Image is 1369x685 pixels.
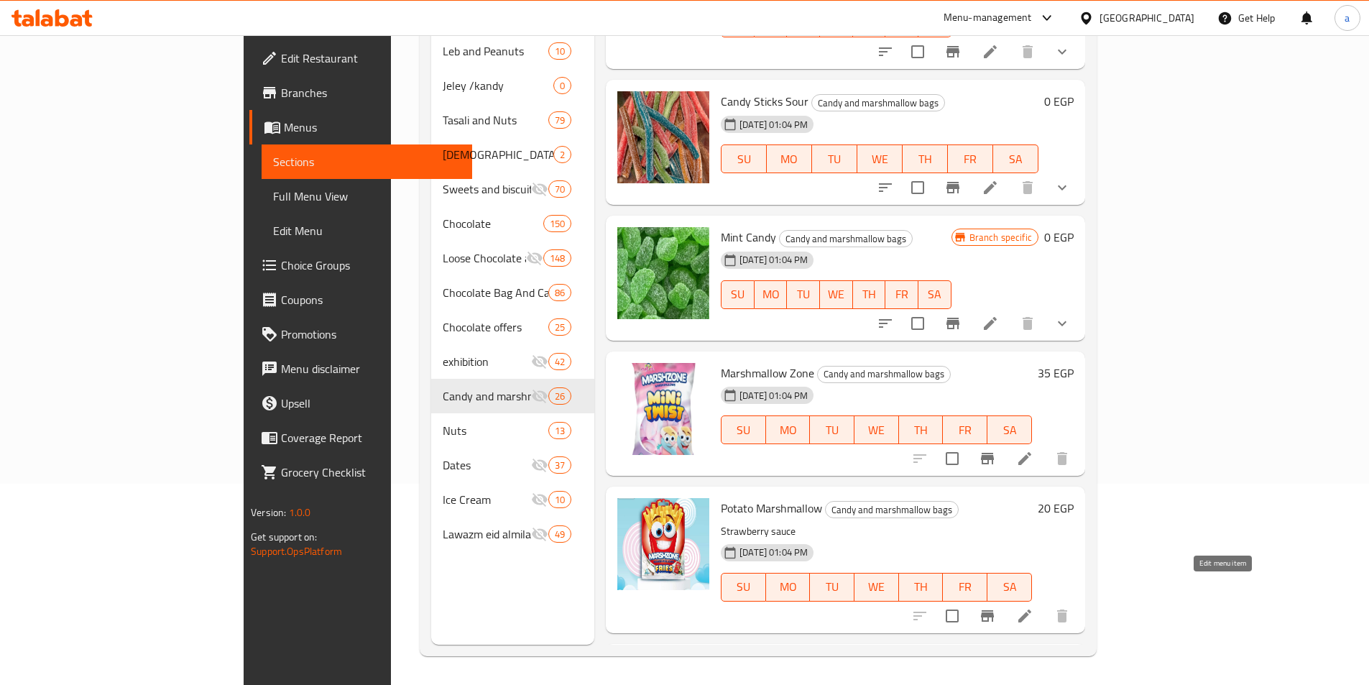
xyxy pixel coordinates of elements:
div: items [548,456,571,474]
span: Potato Marshmallow [721,497,822,519]
span: 49 [549,528,571,541]
span: [DATE] 01:04 PM [734,389,813,403]
span: 42 [549,355,571,369]
span: TH [908,149,942,170]
img: Potato Marshmallow [617,498,709,590]
div: items [548,422,571,439]
nav: Menu sections [431,28,595,557]
button: show more [1045,35,1079,69]
button: TH [853,280,886,309]
div: Candy and marshmallow bags [825,501,959,518]
button: show more [1045,306,1079,341]
span: 10 [549,493,571,507]
span: [DATE] 01:04 PM [734,118,813,132]
span: Branches [281,84,461,101]
svg: Inactive section [531,456,548,474]
span: 1.0.0 [289,503,311,522]
div: Dates37 [431,448,595,482]
span: Candy and marshmallow bags [780,231,912,247]
div: Nuts13 [431,413,595,448]
button: Branch-specific-item [936,170,970,205]
span: TH [905,576,938,597]
span: 2 [554,148,571,162]
div: Candy and marshmallow bags [443,387,531,405]
span: Sections [273,153,461,170]
span: Edit Menu [273,222,461,239]
button: sort-choices [868,306,903,341]
span: Version: [251,503,286,522]
button: TU [810,573,854,602]
span: Chocolate offers [443,318,548,336]
a: Choice Groups [249,248,472,282]
span: Tasali and Nuts [443,111,548,129]
span: SU [727,149,761,170]
span: Edit Restaurant [281,50,461,67]
span: SU [727,420,760,441]
span: Get support on: [251,528,317,546]
span: Jeley /kandy [443,77,553,94]
a: Edit Menu [262,213,472,248]
div: Candy and marshmallow bags [811,94,945,111]
span: Lawazm eid almilad walsubue [443,525,531,543]
span: Branch specific [964,231,1038,244]
button: delete [1010,35,1045,69]
svg: Show Choices [1054,179,1071,196]
span: [DATE] 01:04 PM [734,253,813,267]
a: Edit menu item [982,179,999,196]
span: MO [772,420,805,441]
div: Candy and marshmallow bags [817,366,951,383]
button: FR [948,144,993,173]
button: delete [1045,599,1079,633]
span: Select to update [903,37,933,67]
a: Full Menu View [262,179,472,213]
button: TU [810,415,854,444]
button: Branch-specific-item [936,35,970,69]
a: Coupons [249,282,472,317]
img: Candy Sticks Sour [617,91,709,183]
a: Edit menu item [982,43,999,60]
button: WE [854,415,899,444]
div: Jeley /kandy0 [431,68,595,103]
span: Select to update [903,308,933,339]
div: Yamish Ramadan [443,146,553,163]
div: items [548,318,571,336]
span: FR [891,284,913,305]
span: Leb and Peanuts [443,42,548,60]
span: TU [793,284,814,305]
button: show more [1045,170,1079,205]
button: FR [943,415,987,444]
img: Marshmallow Zone [617,363,709,455]
div: items [548,525,571,543]
a: Support.OpsPlatform [251,542,342,561]
span: Select to update [903,173,933,203]
a: Grocery Checklist [249,455,472,489]
button: TH [899,415,944,444]
svg: Inactive section [531,387,548,405]
div: Lawazm eid almilad walsubue49 [431,517,595,551]
span: 70 [549,183,571,196]
div: Sweets and biscuits [443,180,531,198]
svg: Inactive section [531,525,548,543]
span: SA [993,420,1026,441]
button: MO [766,573,811,602]
div: Candy and marshmallow bags [779,230,913,247]
span: Dates [443,456,531,474]
span: TU [816,420,849,441]
button: WE [857,144,903,173]
span: 37 [549,459,571,472]
span: Menu disclaimer [281,360,461,377]
button: SA [918,280,951,309]
div: items [548,180,571,198]
h6: 20 EGP [1038,498,1074,518]
span: exhibition [443,353,531,370]
div: Tasali and Nuts79 [431,103,595,137]
span: WE [826,284,847,305]
h6: 0 EGP [1044,91,1074,111]
button: delete [1010,306,1045,341]
svg: Inactive section [531,353,548,370]
div: Loose Chocolate and Candy148 [431,241,595,275]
